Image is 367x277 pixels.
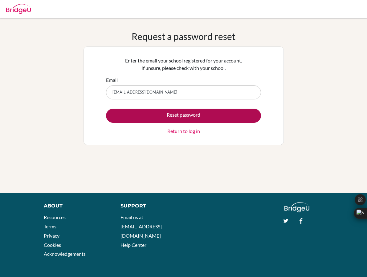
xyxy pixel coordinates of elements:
[44,233,59,239] a: Privacy
[44,214,66,220] a: Resources
[284,202,309,212] img: logo_white@2x-f4f0deed5e89b7ecb1c2cc34c3e3d731f90f0f143d5ea2071677605dd97b5244.png
[106,76,118,84] label: Email
[106,57,261,72] p: Enter the email your school registered for your account. If unsure, please check with your school.
[120,214,162,238] a: Email us at [EMAIL_ADDRESS][DOMAIN_NAME]
[44,251,86,257] a: Acknowledgements
[106,109,261,123] button: Reset password
[120,242,146,248] a: Help Center
[132,31,235,42] h1: Request a password reset
[44,202,107,210] div: About
[6,4,31,14] img: Bridge-U
[44,242,61,248] a: Cookies
[120,202,177,210] div: Support
[44,223,56,229] a: Terms
[167,127,200,135] a: Return to log in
